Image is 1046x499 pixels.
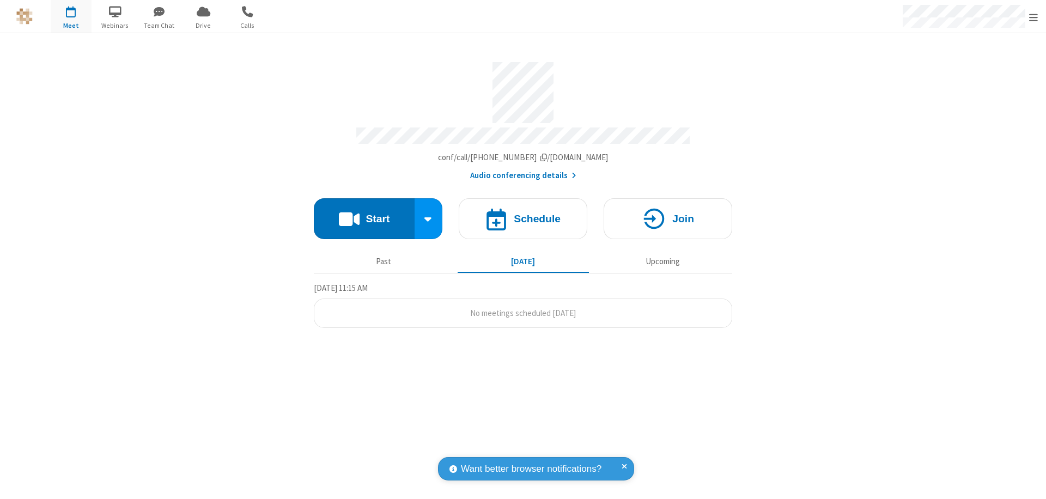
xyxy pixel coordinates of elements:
[1019,471,1038,491] iframe: Chat
[470,169,576,182] button: Audio conferencing details
[459,198,587,239] button: Schedule
[314,198,415,239] button: Start
[227,21,268,31] span: Calls
[461,462,601,476] span: Want better browser notifications?
[366,214,390,224] h4: Start
[415,198,443,239] div: Start conference options
[314,54,732,182] section: Account details
[16,8,33,25] img: QA Selenium DO NOT DELETE OR CHANGE
[139,21,180,31] span: Team Chat
[183,21,224,31] span: Drive
[314,282,732,328] section: Today's Meetings
[95,21,136,31] span: Webinars
[314,283,368,293] span: [DATE] 11:15 AM
[514,214,561,224] h4: Schedule
[438,151,609,164] button: Copy my meeting room linkCopy my meeting room link
[318,251,449,272] button: Past
[597,251,728,272] button: Upcoming
[51,21,92,31] span: Meet
[672,214,694,224] h4: Join
[604,198,732,239] button: Join
[470,308,576,318] span: No meetings scheduled [DATE]
[458,251,589,272] button: [DATE]
[438,152,609,162] span: Copy my meeting room link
